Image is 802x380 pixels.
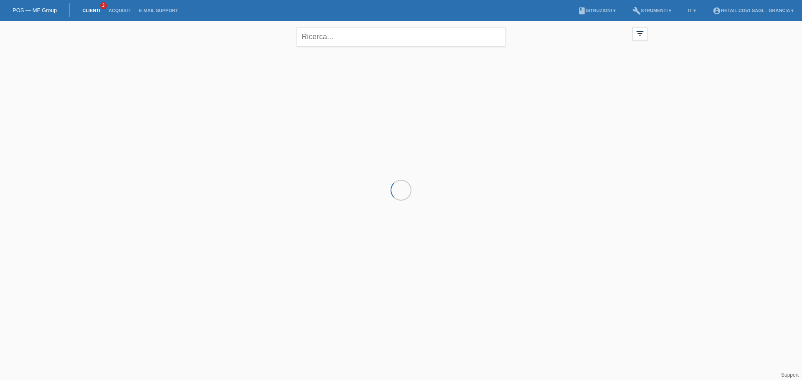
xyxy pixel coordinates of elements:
span: 2 [100,2,107,9]
a: E-mail Support [135,8,183,13]
a: IT ▾ [684,8,700,13]
i: account_circle [713,7,721,15]
input: Ricerca... [297,27,505,47]
a: bookIstruzioni ▾ [574,8,620,13]
a: POS — MF Group [13,7,57,13]
a: Acquisti [104,8,135,13]
i: book [578,7,586,15]
a: account_circleRetail.Co51 Sagl - Grancia ▾ [708,8,798,13]
i: filter_list [635,29,645,38]
i: build [632,7,641,15]
a: buildStrumenti ▾ [628,8,675,13]
a: Support [781,372,799,378]
a: Clienti [78,8,104,13]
